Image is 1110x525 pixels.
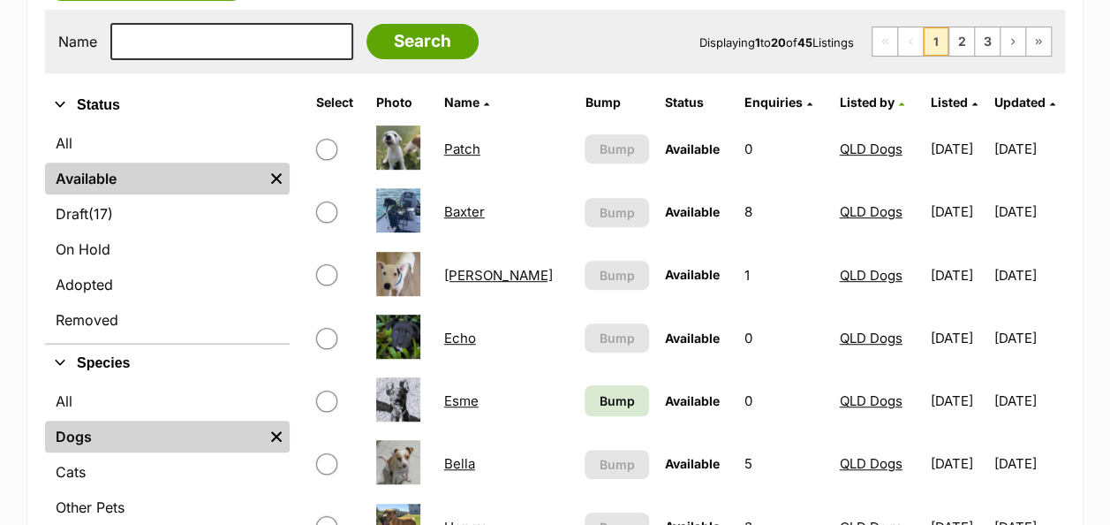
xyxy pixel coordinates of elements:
[600,140,635,158] span: Bump
[994,95,1046,110] span: Updated
[994,308,1063,369] td: [DATE]
[840,95,904,110] a: Listed by
[737,433,830,494] td: 5
[994,95,1055,110] a: Updated
[585,323,648,353] button: Bump
[45,124,290,343] div: Status
[578,88,655,117] th: Bump
[45,385,290,417] a: All
[1001,27,1025,56] a: Next page
[366,24,479,59] input: Search
[994,181,1063,242] td: [DATE]
[930,95,967,110] span: Listed
[872,27,1052,57] nav: Pagination
[872,27,897,56] span: First page
[444,95,489,110] a: Name
[924,27,948,56] span: Page 1
[665,331,720,346] span: Available
[923,433,992,494] td: [DATE]
[699,35,854,49] span: Displaying to of Listings
[585,134,648,164] button: Bump
[600,329,635,347] span: Bump
[898,27,923,56] span: Previous page
[45,304,290,336] a: Removed
[737,245,830,306] td: 1
[994,118,1063,179] td: [DATE]
[665,393,720,408] span: Available
[665,267,720,282] span: Available
[444,330,476,346] a: Echo
[45,456,290,488] a: Cats
[585,450,648,479] button: Bump
[58,34,97,49] label: Name
[737,181,830,242] td: 8
[840,392,902,409] a: QLD Dogs
[45,421,263,453] a: Dogs
[949,27,974,56] a: Page 2
[797,35,812,49] strong: 45
[45,198,290,230] a: Draft
[45,233,290,265] a: On Hold
[665,204,720,219] span: Available
[444,95,479,110] span: Name
[600,392,635,410] span: Bump
[840,267,902,284] a: QLD Dogs
[744,95,803,110] span: translation missing: en.admin.listings.index.attributes.enquiries
[658,88,736,117] th: Status
[755,35,760,49] strong: 1
[665,456,720,471] span: Available
[923,181,992,242] td: [DATE]
[263,163,290,194] a: Remove filter
[369,88,435,117] th: Photo
[840,203,902,220] a: QLD Dogs
[309,88,367,117] th: Select
[444,455,475,472] a: Bella
[45,269,290,301] a: Adopted
[585,261,648,290] button: Bump
[45,127,290,159] a: All
[600,455,635,474] span: Bump
[930,95,977,110] a: Listed
[840,141,902,157] a: QLD Dogs
[975,27,1000,56] a: Page 3
[45,352,290,375] button: Species
[994,370,1063,431] td: [DATE]
[585,385,648,416] a: Bump
[444,267,553,284] a: [PERSON_NAME]
[1026,27,1051,56] a: Last page
[45,163,263,194] a: Available
[744,95,812,110] a: Enquiries
[840,455,902,472] a: QLD Dogs
[444,141,480,157] a: Patch
[737,370,830,431] td: 0
[600,203,635,222] span: Bump
[665,141,720,156] span: Available
[45,94,290,117] button: Status
[444,203,485,220] a: Baxter
[263,421,290,453] a: Remove filter
[840,330,902,346] a: QLD Dogs
[840,95,895,110] span: Listed by
[737,118,830,179] td: 0
[994,245,1063,306] td: [DATE]
[444,392,479,409] a: Esme
[994,433,1063,494] td: [DATE]
[923,308,992,369] td: [DATE]
[45,491,290,523] a: Other Pets
[600,266,635,285] span: Bump
[771,35,786,49] strong: 20
[923,245,992,306] td: [DATE]
[88,203,113,224] span: (17)
[923,118,992,179] td: [DATE]
[923,370,992,431] td: [DATE]
[737,308,830,369] td: 0
[585,198,648,227] button: Bump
